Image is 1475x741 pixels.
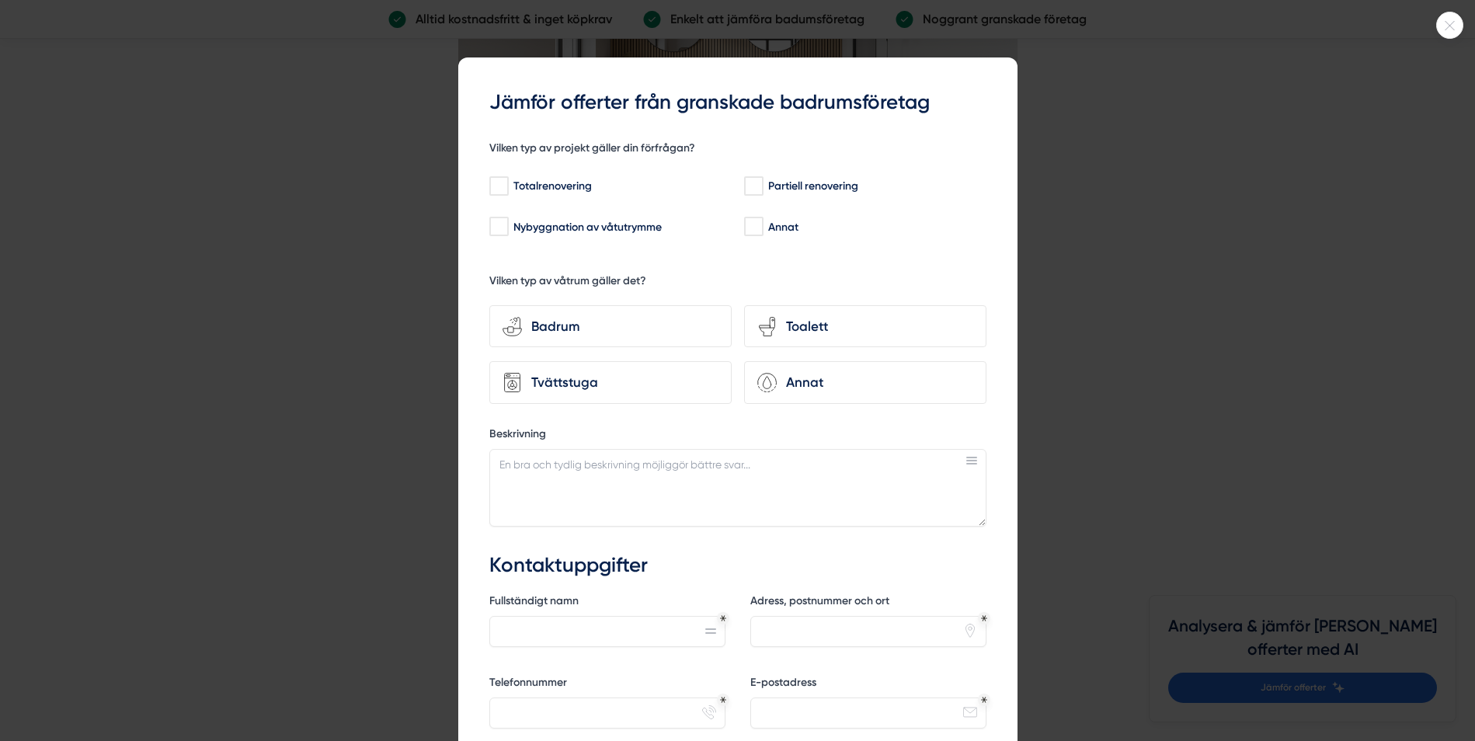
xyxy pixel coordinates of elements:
[720,697,726,703] div: Obligatoriskt
[489,179,507,194] input: Totalrenovering
[744,219,762,235] input: Annat
[489,89,986,117] h3: Jämför offerter från granskade badrumsföretag
[489,219,507,235] input: Nybyggnation av våtutrymme
[981,615,987,621] div: Obligatoriskt
[489,273,646,293] h5: Vilken typ av våtrum gäller det?
[981,697,987,703] div: Obligatoriskt
[750,593,986,613] label: Adress, postnummer och ort
[720,615,726,621] div: Obligatoriskt
[489,426,986,446] label: Beskrivning
[489,141,695,160] h5: Vilken typ av projekt gäller din förfrågan?
[744,179,762,194] input: Partiell renovering
[489,675,725,694] label: Telefonnummer
[489,551,986,579] h3: Kontaktuppgifter
[750,675,986,694] label: E-postadress
[489,593,725,613] label: Fullständigt namn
